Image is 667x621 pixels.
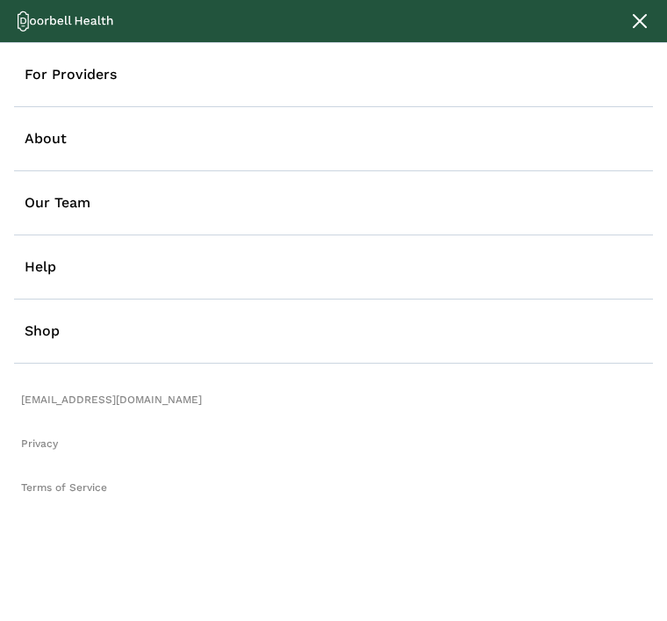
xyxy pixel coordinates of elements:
a: Privacy [21,429,646,459]
a: Help [14,235,653,300]
a: For Providers [14,43,653,107]
a: About [14,107,653,171]
a: [EMAIL_ADDRESS][DOMAIN_NAME] [21,385,646,415]
a: Shop [14,300,653,364]
a: Our Team [14,171,653,235]
a: Terms of Service [21,473,646,502]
